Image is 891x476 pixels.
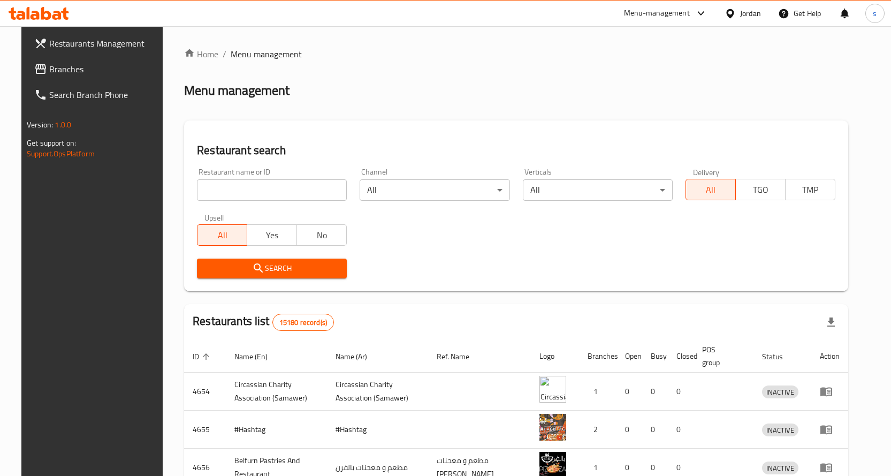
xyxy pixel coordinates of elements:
[247,224,297,246] button: Yes
[624,7,690,20] div: Menu-management
[740,182,781,198] span: TGO
[762,386,798,398] span: INACTIVE
[184,411,226,449] td: 4655
[204,214,224,221] label: Upsell
[49,88,162,101] span: Search Branch Phone
[49,63,162,75] span: Branches
[301,228,342,243] span: No
[811,340,848,373] th: Action
[437,350,483,363] span: Ref. Name
[642,340,668,373] th: Busy
[873,7,877,19] span: s
[193,350,213,363] span: ID
[296,224,347,246] button: No
[27,147,95,161] a: Support.OpsPlatform
[272,314,334,331] div: Total records count
[820,423,840,436] div: Menu
[616,411,642,449] td: 0
[642,411,668,449] td: 0
[197,179,347,201] input: Search for restaurant name or ID..
[735,179,786,200] button: TGO
[360,179,509,201] div: All
[55,118,71,132] span: 1.0.0
[252,228,293,243] span: Yes
[702,343,741,369] span: POS group
[327,411,428,449] td: #Hashtag
[790,182,831,198] span: TMP
[762,462,798,474] span: INACTIVE
[197,224,247,246] button: All
[686,179,736,200] button: All
[226,373,327,411] td: ​Circassian ​Charity ​Association​ (Samawer)
[327,373,428,411] td: ​Circassian ​Charity ​Association​ (Samawer)
[184,82,290,99] h2: Menu management
[579,373,616,411] td: 1
[223,48,226,61] li: /
[184,373,226,411] td: 4654
[785,179,835,200] button: TMP
[762,386,798,398] div: INACTIVE
[26,56,170,82] a: Branches
[273,318,333,328] span: 15180 record(s)
[234,350,281,363] span: Name (En)
[226,411,327,449] td: #Hashtag
[27,118,53,132] span: Version:
[820,461,840,474] div: Menu
[693,168,720,176] label: Delivery
[762,424,798,436] span: INACTIVE
[668,373,694,411] td: 0
[539,376,566,403] img: ​Circassian ​Charity ​Association​ (Samawer)
[668,340,694,373] th: Closed
[205,262,338,275] span: Search
[336,350,381,363] span: Name (Ar)
[642,373,668,411] td: 0
[579,411,616,449] td: 2
[690,182,732,198] span: All
[762,462,798,474] div: INACTIVE
[26,31,170,56] a: Restaurants Management
[820,385,840,398] div: Menu
[762,424,798,436] div: INACTIVE
[668,411,694,449] td: 0
[539,414,566,441] img: #Hashtag
[818,309,844,335] div: Export file
[579,340,616,373] th: Branches
[231,48,302,61] span: Menu management
[740,7,761,19] div: Jordan
[523,179,673,201] div: All
[616,373,642,411] td: 0
[197,142,835,158] h2: Restaurant search
[184,48,848,61] nav: breadcrumb
[26,82,170,108] a: Search Branch Phone
[193,313,334,331] h2: Restaurants list
[616,340,642,373] th: Open
[762,350,797,363] span: Status
[184,48,218,61] a: Home
[27,136,76,150] span: Get support on:
[531,340,579,373] th: Logo
[202,228,243,243] span: All
[49,37,162,50] span: Restaurants Management
[197,259,347,278] button: Search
